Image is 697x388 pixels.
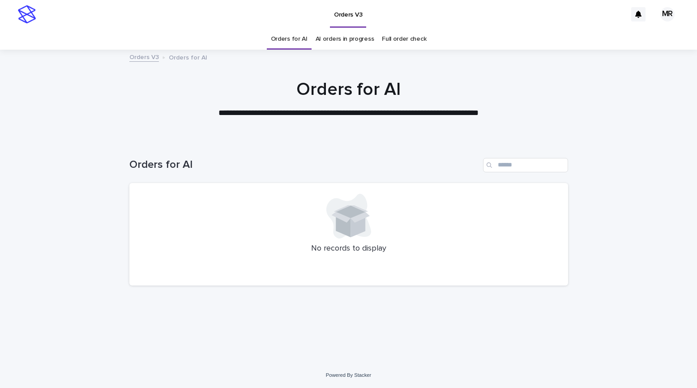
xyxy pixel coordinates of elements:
[140,244,557,254] p: No records to display
[169,52,207,62] p: Orders for AI
[129,158,479,171] h1: Orders for AI
[660,7,675,21] div: MR
[326,372,371,378] a: Powered By Stacker
[483,158,568,172] input: Search
[271,29,308,50] a: Orders for AI
[316,29,374,50] a: AI orders in progress
[129,79,568,100] h1: Orders for AI
[129,51,159,62] a: Orders V3
[382,29,426,50] a: Full order check
[18,5,36,23] img: stacker-logo-s-only.png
